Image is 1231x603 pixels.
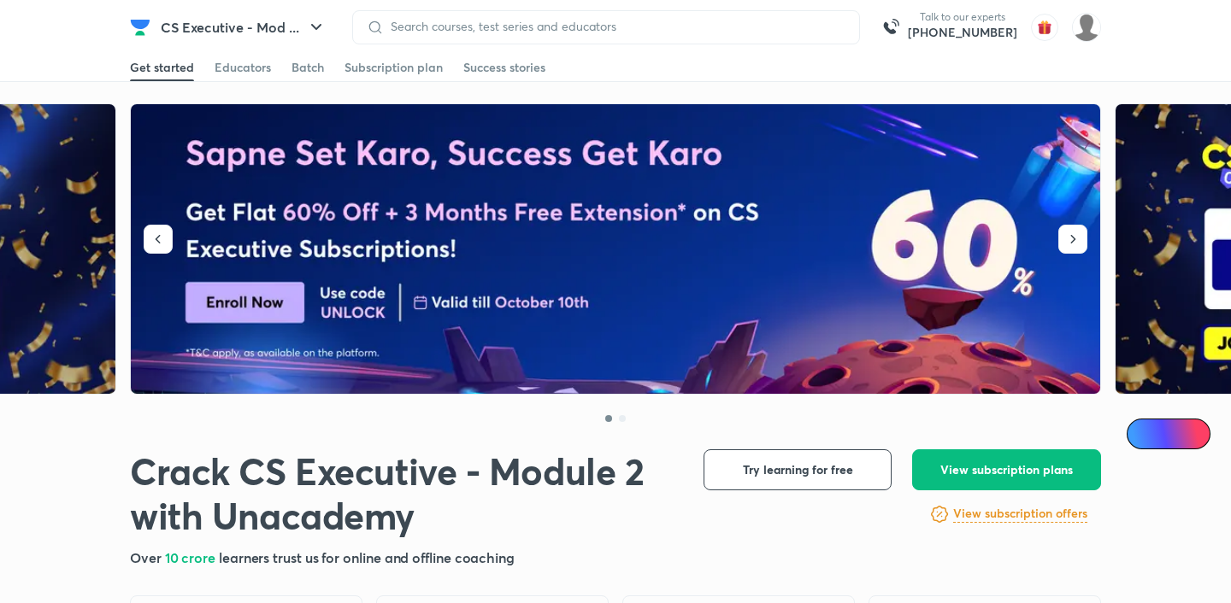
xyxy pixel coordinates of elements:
[940,461,1073,478] span: View subscription plans
[463,54,545,81] a: Success stories
[219,548,515,566] span: learners trust us for online and offline coaching
[704,449,892,490] button: Try learning for free
[345,59,443,76] div: Subscription plan
[384,20,845,33] input: Search courses, test series and educators
[1155,427,1200,441] span: Ai Doubts
[292,54,324,81] a: Batch
[912,449,1101,490] button: View subscription plans
[953,504,1087,524] a: View subscription offers
[215,59,271,76] div: Educators
[953,505,1087,523] h6: View subscription offers
[292,59,324,76] div: Batch
[1031,14,1058,41] img: avatar
[165,548,219,566] span: 10 crore
[130,548,165,566] span: Over
[908,10,1017,24] p: Talk to our experts
[130,54,194,81] a: Get started
[743,461,853,478] span: Try learning for free
[130,17,150,38] img: Company Logo
[1127,419,1210,449] a: Ai Doubts
[130,449,676,538] h1: Crack CS Executive - Module 2 with Unacademy
[150,10,337,44] button: CS Executive - Mod ...
[1137,427,1151,441] img: Icon
[908,24,1017,41] a: [PHONE_NUMBER]
[463,59,545,76] div: Success stories
[130,59,194,76] div: Get started
[1072,13,1101,42] img: Abdul Ramzeen
[215,54,271,81] a: Educators
[874,10,908,44] img: call-us
[345,54,443,81] a: Subscription plan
